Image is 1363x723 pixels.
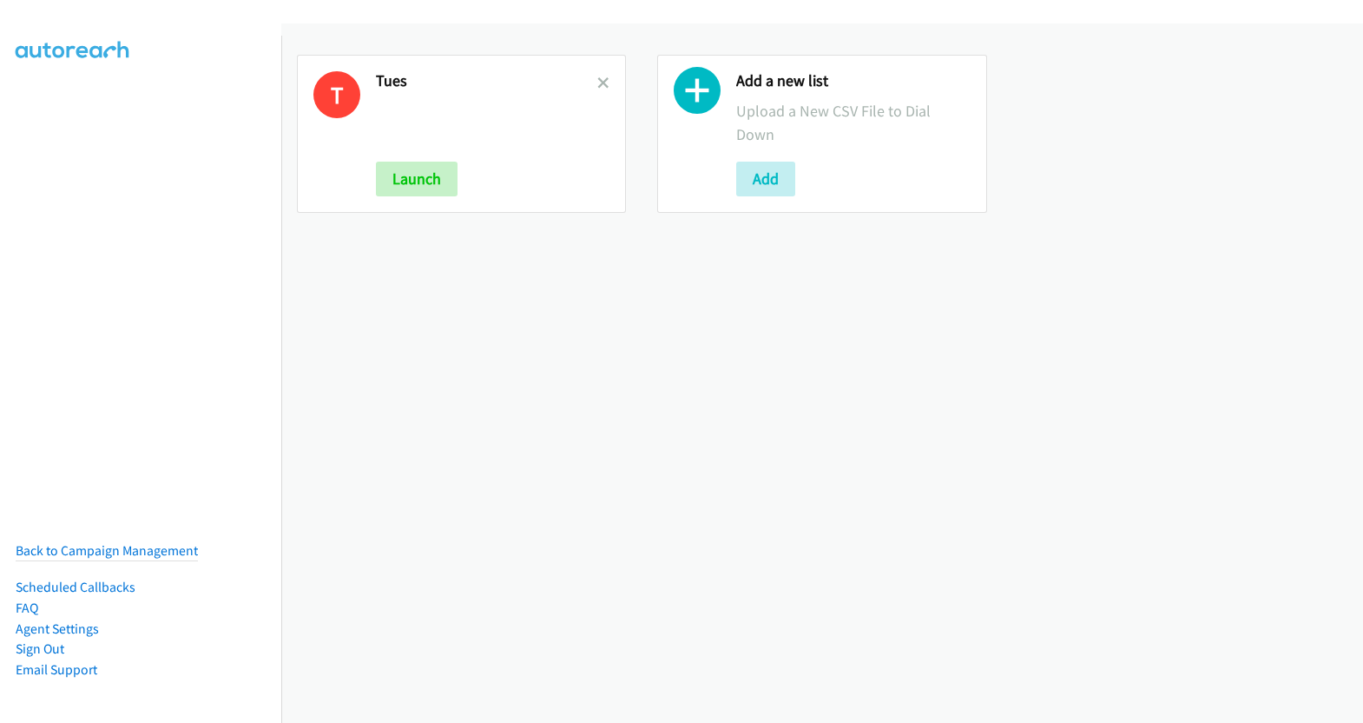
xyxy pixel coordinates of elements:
[16,620,99,637] a: Agent Settings
[16,661,97,678] a: Email Support
[16,640,64,657] a: Sign Out
[376,162,458,196] button: Launch
[313,71,360,118] h1: T
[736,71,970,91] h2: Add a new list
[736,99,970,146] p: Upload a New CSV File to Dial Down
[736,162,795,196] button: Add
[16,579,135,595] a: Scheduled Callbacks
[376,71,597,91] h2: Tues
[16,542,198,559] a: Back to Campaign Management
[16,600,38,616] a: FAQ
